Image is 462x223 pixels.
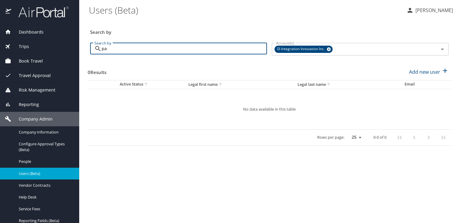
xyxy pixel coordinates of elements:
p: 0-0 of 0 [373,135,386,139]
th: Email [400,80,451,89]
button: Open [438,45,447,53]
h1: Users (Beta) [89,1,402,19]
span: Users (Beta) [19,171,72,176]
button: sort [326,82,332,88]
span: Company Admin [11,116,53,122]
p: [PERSON_NAME] [414,7,453,14]
button: sort [218,82,224,88]
p: Add new user [409,68,440,76]
th: Active Status [88,80,184,89]
span: Risk Management [11,87,55,93]
span: Reporting [11,101,39,108]
button: Add new user [407,65,451,79]
table: User Search Table [88,80,451,146]
button: sort [143,82,149,87]
span: Service Fees [19,206,72,212]
span: Trips [11,43,29,50]
span: Vendor Contracts [19,183,72,188]
th: Legal first name [184,80,293,89]
h3: Search by [90,25,449,36]
span: Help Desk [19,194,72,200]
p: Rows per page: [317,135,344,139]
div: I3-Integration Innovation Inc. [275,46,333,53]
span: Dashboards [11,29,44,35]
span: People [19,159,72,164]
span: I3-Integration Innovation Inc. [275,46,328,52]
span: Travel Approval [11,72,51,79]
input: Search by name or email [102,43,267,54]
p: No data available in this table [106,107,433,111]
th: Legal last name [293,80,400,89]
select: rows per page [347,133,364,142]
span: Book Travel [11,58,43,64]
h3: 0 Results [88,65,106,76]
img: airportal-logo.png [12,6,69,18]
img: icon-airportal.png [5,6,12,18]
button: [PERSON_NAME] [404,5,455,16]
span: Configure Approval Types (Beta) [19,141,72,153]
span: Company Information [19,129,72,135]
